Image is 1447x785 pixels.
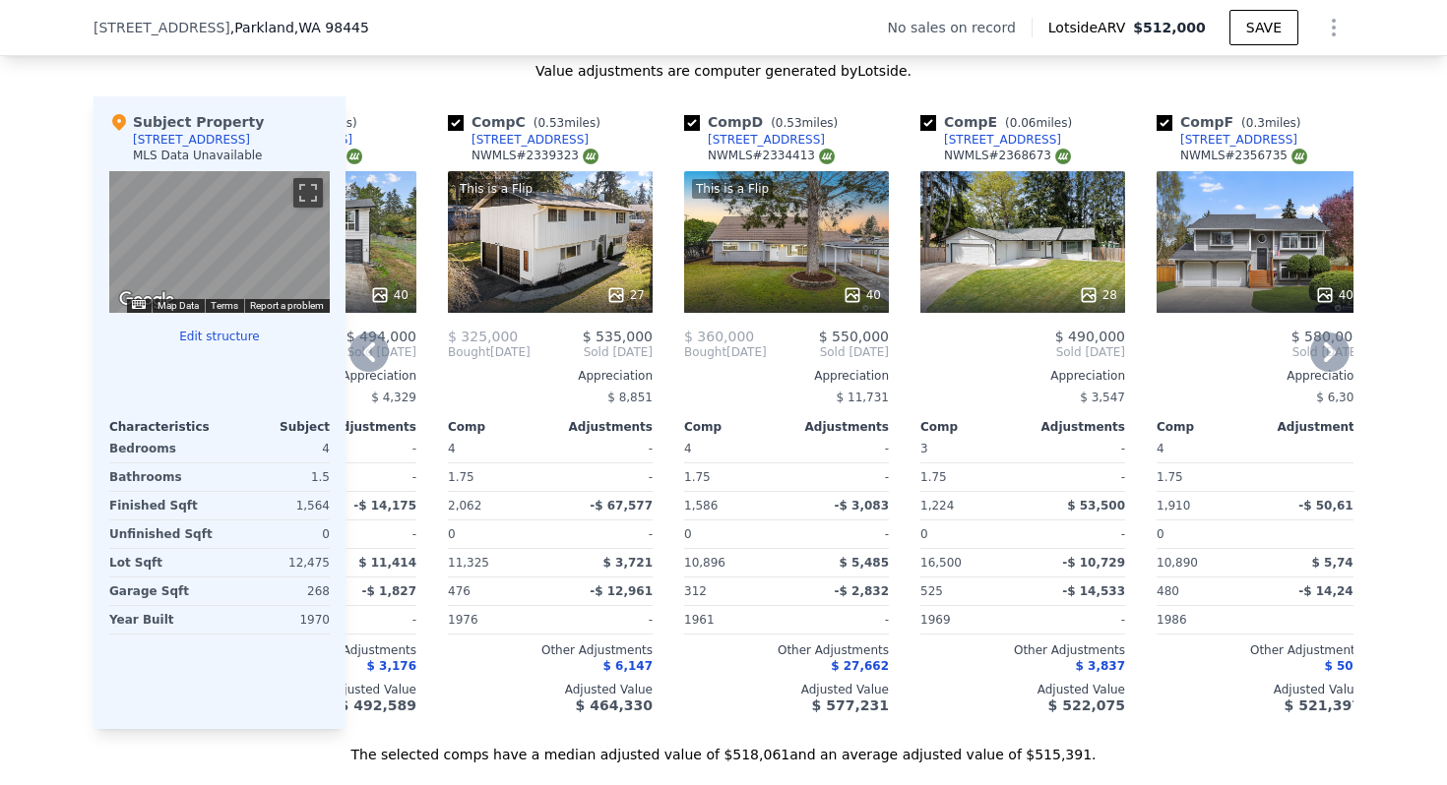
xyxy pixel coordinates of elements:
[370,285,409,305] div: 40
[318,463,416,491] div: -
[920,112,1080,132] div: Comp E
[367,659,416,673] span: $ 3,176
[1291,149,1307,164] img: NWMLS Logo
[920,682,1125,697] div: Adjusted Value
[920,132,1061,148] a: [STREET_ADDRESS]
[537,116,564,130] span: 0.53
[114,287,179,313] img: Google
[346,149,362,164] img: NWMLS Logo
[684,584,707,598] span: 312
[448,112,608,132] div: Comp C
[1010,116,1037,130] span: 0.06
[448,556,489,570] span: 11,325
[835,584,889,598] span: -$ 2,832
[1157,556,1198,570] span: 10,890
[1055,329,1125,344] span: $ 490,000
[448,329,518,344] span: $ 325,000
[456,179,536,199] div: This is a Flip
[920,344,1125,360] span: Sold [DATE]
[448,682,653,697] div: Adjusted Value
[472,148,598,164] div: NWMLS # 2339323
[888,18,1032,37] div: No sales on record
[1027,463,1125,491] div: -
[1157,132,1297,148] a: [STREET_ADDRESS]
[684,442,692,455] span: 4
[132,300,146,309] button: Keyboard shortcuts
[223,492,330,519] div: 1,564
[1079,285,1117,305] div: 28
[684,642,889,658] div: Other Adjustments
[837,391,889,404] span: $ 11,731
[109,577,216,605] div: Garage Sqft
[230,18,369,37] span: , Parkland
[109,171,330,313] div: Street View
[1157,584,1179,598] span: 480
[531,344,653,360] span: Sold [DATE]
[358,556,416,570] span: $ 11,414
[472,132,589,148] div: [STREET_ADDRESS]
[448,527,456,541] span: 0
[1157,368,1361,384] div: Appreciation
[1080,391,1125,404] span: $ 3,547
[1027,435,1125,462] div: -
[684,463,783,491] div: 1.75
[1062,584,1125,598] span: -$ 14,533
[607,391,653,404] span: $ 8,851
[1291,329,1361,344] span: $ 580,000
[1314,8,1353,47] button: Show Options
[1157,499,1190,513] span: 1,910
[109,112,264,132] div: Subject Property
[920,642,1125,658] div: Other Adjustments
[684,329,754,344] span: $ 360,000
[318,435,416,462] div: -
[223,463,330,491] div: 1.5
[920,527,928,541] span: 0
[692,179,773,199] div: This is a Flip
[831,659,889,673] span: $ 27,662
[583,329,653,344] span: $ 535,000
[448,442,456,455] span: 4
[684,368,889,384] div: Appreciation
[1157,442,1164,455] span: 4
[353,499,416,513] span: -$ 14,175
[684,556,725,570] span: 10,896
[554,520,653,548] div: -
[448,642,653,658] div: Other Adjustments
[1157,112,1309,132] div: Comp F
[684,132,825,148] a: [STREET_ADDRESS]
[550,419,653,435] div: Adjustments
[223,549,330,576] div: 12,475
[920,584,943,598] span: 525
[606,285,645,305] div: 27
[1233,116,1308,130] span: ( miles)
[708,132,825,148] div: [STREET_ADDRESS]
[920,368,1125,384] div: Appreciation
[94,18,230,37] span: [STREET_ADDRESS]
[1316,391,1361,404] span: $ 6,301
[684,419,786,435] div: Comp
[314,419,416,435] div: Adjustments
[109,606,216,634] div: Year Built
[944,132,1061,148] div: [STREET_ADDRESS]
[776,116,802,130] span: 0.53
[448,419,550,435] div: Comp
[997,116,1080,130] span: ( miles)
[1157,682,1361,697] div: Adjusted Value
[1157,642,1361,658] div: Other Adjustments
[448,368,653,384] div: Appreciation
[786,419,889,435] div: Adjustments
[109,520,216,548] div: Unfinished Sqft
[1246,116,1265,130] span: 0.3
[603,659,653,673] span: $ 6,147
[220,419,330,435] div: Subject
[114,287,179,313] a: Open this area in Google Maps (opens a new window)
[1263,435,1361,462] div: -
[346,329,416,344] span: $ 494,000
[1263,520,1361,548] div: -
[920,463,1019,491] div: 1.75
[790,435,889,462] div: -
[790,463,889,491] div: -
[708,148,835,164] div: NWMLS # 2334413
[448,584,471,598] span: 476
[920,442,928,455] span: 3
